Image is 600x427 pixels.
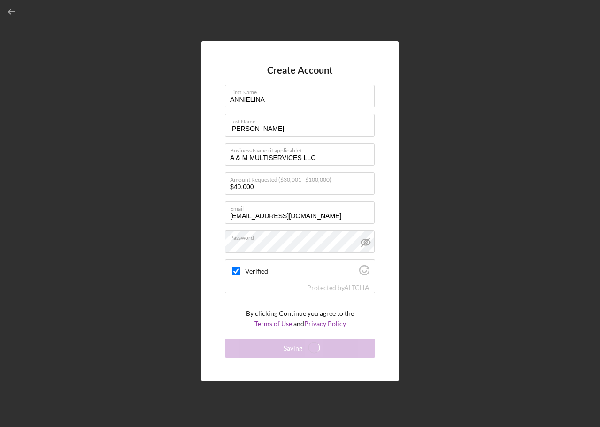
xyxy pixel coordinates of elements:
button: Saving [225,339,375,358]
label: Last Name [230,114,375,125]
a: Privacy Policy [304,320,346,328]
label: First Name [230,85,375,96]
a: Visit Altcha.org [359,269,369,277]
label: Amount Requested ($30,001 - $100,000) [230,173,375,183]
div: Saving [284,339,302,358]
label: Email [230,202,375,212]
div: Protected by [307,284,369,291]
p: By clicking Continue you agree to the and [246,308,354,329]
a: Visit Altcha.org [344,283,369,291]
label: Business Name (if applicable) [230,144,375,154]
label: Verified [245,267,356,275]
a: Terms of Use [254,320,292,328]
h4: Create Account [267,65,333,76]
label: Password [230,231,375,241]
